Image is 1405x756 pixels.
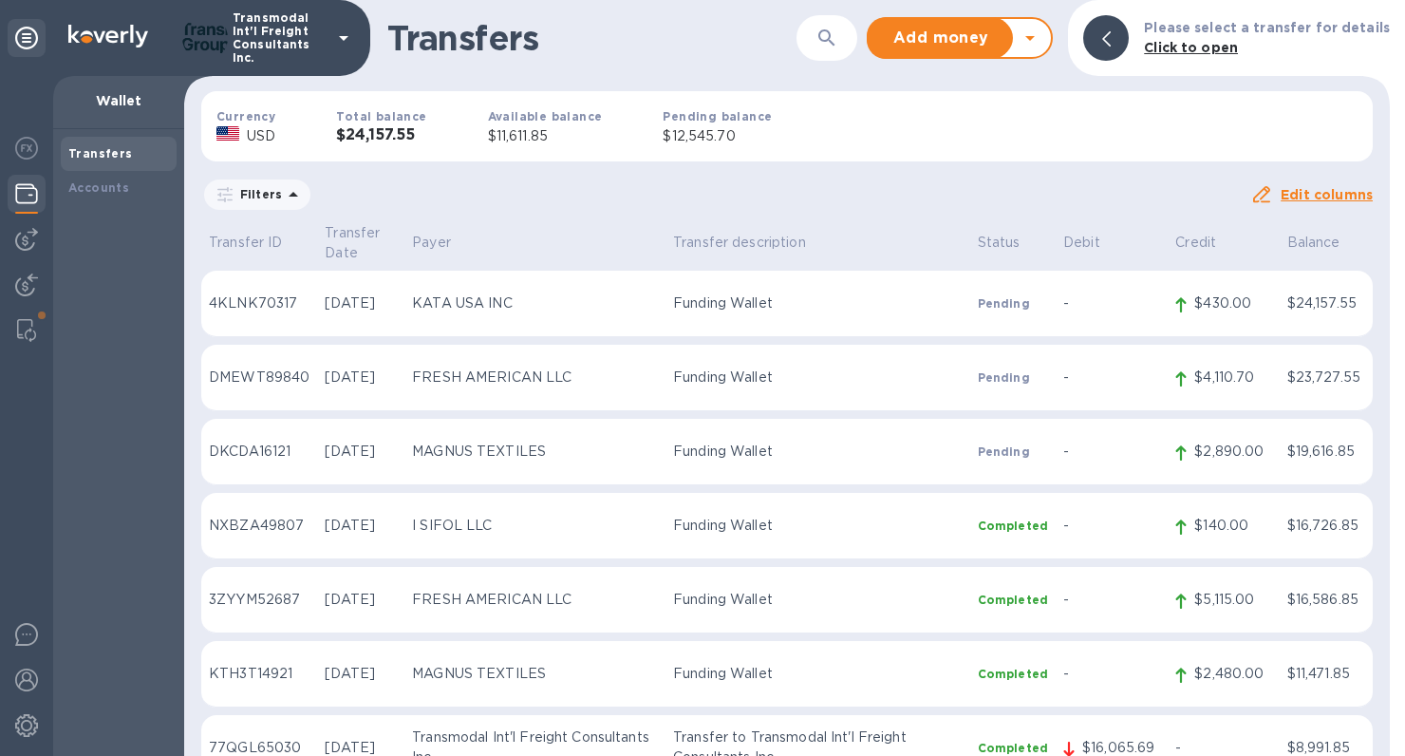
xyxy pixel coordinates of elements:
[488,126,603,146] p: $11,611.85
[209,516,309,536] p: NXBZA49807
[673,516,963,536] p: Funding Wallet
[1281,187,1373,202] u: Edit columns
[978,518,1048,534] p: Completed
[1194,293,1271,313] p: $430.00
[336,109,426,123] b: Total balance
[1144,40,1238,55] b: Click to open
[1287,368,1365,387] p: $23,727.55
[978,444,1048,460] p: Pending
[209,368,309,387] p: DMEWT89840
[209,293,309,313] p: 4KLNK70317
[412,233,658,253] p: Payer
[1287,233,1365,253] p: Balance
[978,233,1048,253] p: Status
[209,442,309,462] p: DKCDA16121
[978,592,1048,608] p: Completed
[325,442,397,462] p: [DATE]
[978,666,1048,682] p: Completed
[1063,233,1160,253] p: Debit
[325,368,397,387] p: [DATE]
[1287,664,1365,684] p: $11,471.85
[673,293,963,313] p: Funding Wallet
[325,516,397,536] p: [DATE]
[1287,293,1365,313] p: $24,157.55
[233,186,282,202] p: Filters
[673,233,963,253] p: Transfer description
[325,293,397,313] p: [DATE]
[325,664,397,684] p: [DATE]
[663,109,772,123] b: Pending balance
[412,590,658,610] p: FRESH AMERICAN LLC
[1144,20,1390,35] b: Please select a transfer for details
[1063,293,1160,313] p: -
[1194,442,1271,462] p: $2,890.00
[1063,442,1160,462] p: -
[247,126,275,146] p: USD
[15,182,38,205] img: Wallets
[68,25,148,47] img: Logo
[1063,590,1160,610] p: -
[387,18,796,58] h1: Transfers
[1194,368,1271,387] p: $4,110.70
[209,590,309,610] p: 3ZYYM52687
[978,740,1048,756] p: Completed
[412,293,658,313] p: KATA USA INC
[15,137,38,160] img: Foreign exchange
[1063,368,1160,387] p: -
[1287,590,1365,610] p: $16,586.85
[884,27,998,49] span: Add money
[325,590,397,610] p: [DATE]
[336,126,426,144] h3: $24,157.55
[1063,664,1160,684] p: -
[488,109,603,123] b: Available balance
[233,11,328,65] p: Transmodal Int'l Freight Consultants Inc.
[8,19,46,57] div: Unpin categories
[412,664,658,684] p: MAGNUS TEXTILES
[216,109,275,123] b: Currency
[1194,516,1271,536] p: $140.00
[978,295,1048,312] p: Pending
[412,516,658,536] p: I SIFOL LLC
[68,91,169,110] p: Wallet
[1287,442,1365,462] p: $19,616.85
[412,442,658,462] p: MAGNUS TEXTILES
[68,146,133,161] b: Transfers
[1194,664,1271,684] p: $2,480.00
[68,180,129,195] b: Accounts
[673,368,963,387] p: Funding Wallet
[673,664,963,684] p: Funding Wallet
[1287,516,1365,536] p: $16,726.85
[1063,516,1160,536] p: -
[325,223,397,263] p: Transfer Date
[663,126,772,146] p: $12,545.70
[1175,233,1271,253] p: Credit
[1194,590,1271,610] p: $5,115.00
[673,442,963,462] p: Funding Wallet
[869,19,1013,57] button: Add money
[209,664,309,684] p: KTH3T14921
[412,368,658,387] p: FRESH AMERICAN LLC
[209,233,309,253] p: Transfer ID
[978,369,1048,386] p: Pending
[673,590,963,610] p: Funding Wallet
